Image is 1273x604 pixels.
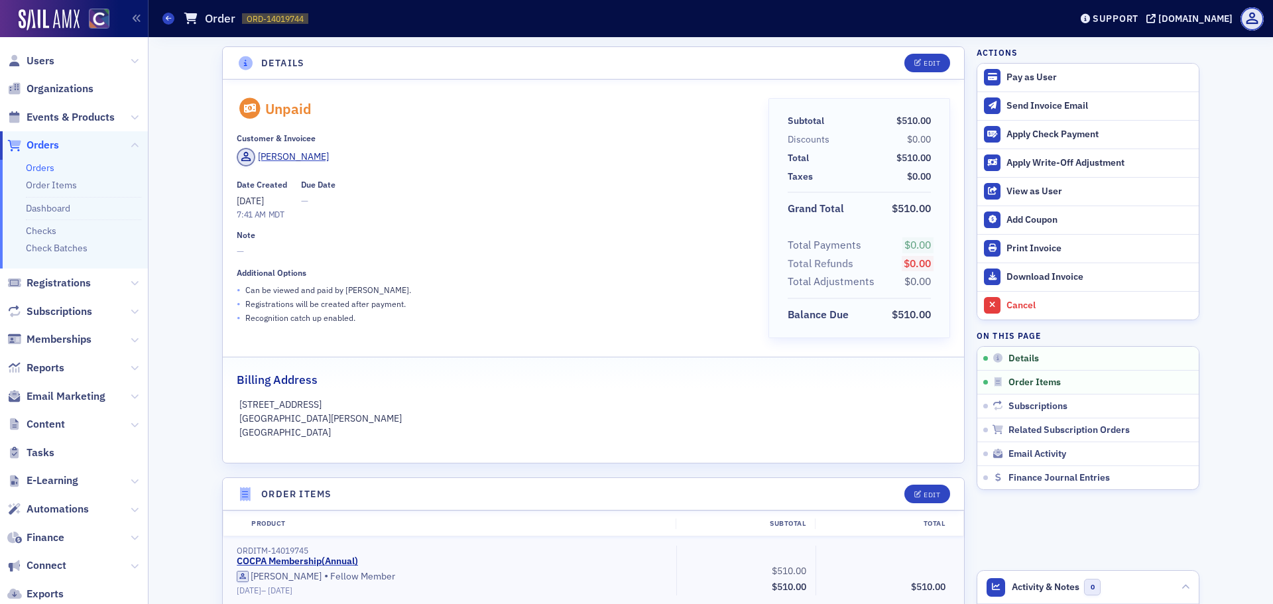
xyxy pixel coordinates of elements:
[7,82,93,96] a: Organizations
[245,298,406,310] p: Registrations will be created after payment.
[892,308,931,321] span: $510.00
[26,202,70,214] a: Dashboard
[237,570,667,595] div: Fellow Member
[1006,72,1192,84] div: Pay as User
[977,291,1199,320] button: Cancel
[977,91,1199,120] button: Send Invoice Email
[1241,7,1264,30] span: Profile
[788,307,853,323] span: Balance Due
[788,170,813,184] div: Taxes
[237,209,266,219] time: 7:41 AM
[27,530,64,545] span: Finance
[27,587,64,601] span: Exports
[1006,186,1192,198] div: View as User
[1006,157,1192,169] div: Apply Write-Off Adjustment
[788,170,818,184] span: Taxes
[27,54,54,68] span: Users
[896,152,931,164] span: $510.00
[788,114,824,128] div: Subtotal
[237,268,306,278] div: Additional Options
[977,206,1199,234] button: Add Coupon
[788,114,829,128] span: Subtotal
[788,151,814,165] span: Total
[205,11,235,27] h1: Order
[27,446,54,460] span: Tasks
[1006,271,1192,283] div: Download Invoice
[237,230,255,240] div: Note
[676,518,815,529] div: Subtotal
[265,100,312,117] div: Unpaid
[27,304,92,319] span: Subscriptions
[788,237,866,253] span: Total Payments
[815,518,954,529] div: Total
[1006,129,1192,141] div: Apply Check Payment
[977,177,1199,206] button: View as User
[268,585,292,595] span: [DATE]
[772,565,806,577] span: $510.00
[1093,13,1138,25] div: Support
[27,82,93,96] span: Organizations
[324,570,328,583] span: •
[1008,377,1061,389] span: Order Items
[1012,580,1079,594] span: Activity & Notes
[258,150,329,164] div: [PERSON_NAME]
[977,149,1199,177] button: Apply Write-Off Adjustment
[27,389,105,404] span: Email Marketing
[7,138,59,152] a: Orders
[239,426,948,440] p: [GEOGRAPHIC_DATA]
[1006,300,1192,312] div: Cancel
[237,195,264,207] span: [DATE]
[788,201,849,217] span: Grand Total
[89,9,109,29] img: SailAMX
[237,311,241,325] span: •
[7,110,115,125] a: Events & Products
[247,13,304,25] span: ORD-14019744
[261,56,305,70] h4: Details
[27,361,64,375] span: Reports
[7,276,91,290] a: Registrations
[237,571,322,583] a: [PERSON_NAME]
[7,389,105,404] a: Email Marketing
[788,237,861,253] div: Total Payments
[7,587,64,601] a: Exports
[907,170,931,182] span: $0.00
[26,162,54,174] a: Orders
[1006,214,1192,226] div: Add Coupon
[788,133,829,147] div: Discounts
[266,209,284,219] span: MDT
[977,330,1199,341] h4: On this page
[27,417,65,432] span: Content
[911,581,945,593] span: $510.00
[892,202,931,215] span: $510.00
[7,54,54,68] a: Users
[237,556,358,568] a: COCPA Membership(Annual)
[237,297,241,311] span: •
[7,332,91,347] a: Memberships
[239,412,948,426] p: [GEOGRAPHIC_DATA][PERSON_NAME]
[904,54,950,72] button: Edit
[27,332,91,347] span: Memberships
[896,115,931,127] span: $510.00
[19,9,80,30] img: SailAMX
[301,194,335,208] span: —
[237,371,318,389] h2: Billing Address
[261,487,332,501] h4: Order Items
[1008,448,1066,460] span: Email Activity
[27,558,66,573] span: Connect
[239,398,948,412] p: [STREET_ADDRESS]
[251,571,322,583] div: [PERSON_NAME]
[245,312,355,324] p: Recognition catch up enabled.
[80,9,109,31] a: View Homepage
[7,530,64,545] a: Finance
[904,485,950,503] button: Edit
[904,257,931,270] span: $0.00
[924,60,940,67] div: Edit
[1146,14,1237,23] button: [DOMAIN_NAME]
[904,274,931,288] span: $0.00
[788,151,809,165] div: Total
[1008,400,1067,412] span: Subscriptions
[237,546,667,556] div: ORDITM-14019745
[7,502,89,516] a: Automations
[27,276,91,290] span: Registrations
[245,284,411,296] p: Can be viewed and paid by [PERSON_NAME] .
